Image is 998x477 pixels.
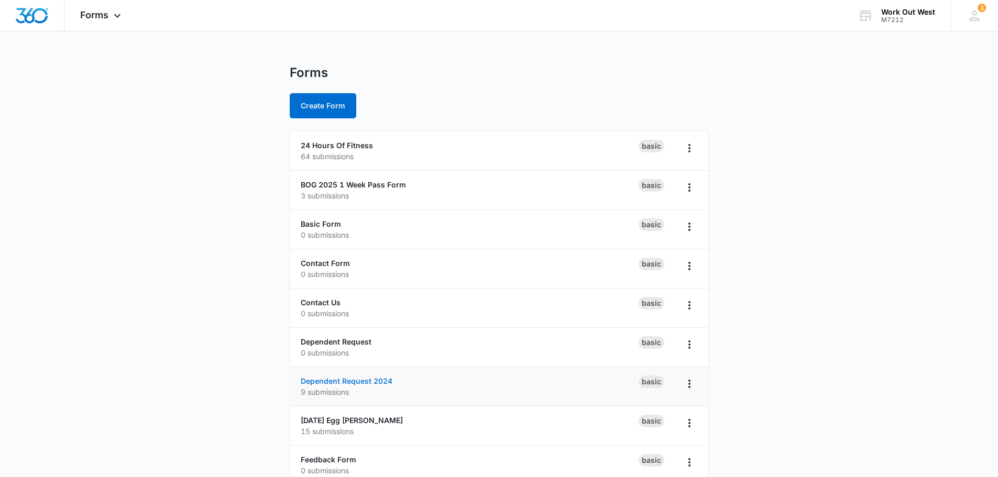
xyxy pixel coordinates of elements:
[681,454,698,471] button: Overflow Menu
[639,336,664,349] div: Basic
[301,269,639,280] p: 0 submissions
[301,376,392,385] a: Dependent Request 2024
[301,416,403,425] a: [DATE] Egg [PERSON_NAME]
[978,4,986,12] div: notifications count
[301,180,406,189] a: BOG 2025 1 Week Pass Form
[301,219,341,228] a: Basic Form
[681,297,698,314] button: Overflow Menu
[301,229,639,240] p: 0 submissions
[639,375,664,388] div: Basic
[681,336,698,353] button: Overflow Menu
[301,426,639,437] p: 15 submissions
[301,298,341,307] a: Contact Us
[301,151,639,162] p: 64 submissions
[301,190,639,201] p: 3 submissions
[681,375,698,392] button: Overflow Menu
[301,386,639,397] p: 9 submissions
[301,465,639,476] p: 0 submissions
[639,258,664,270] div: Basic
[681,258,698,274] button: Overflow Menu
[639,454,664,467] div: Basic
[639,297,664,309] div: Basic
[681,179,698,196] button: Overflow Menu
[681,140,698,157] button: Overflow Menu
[639,140,664,152] div: Basic
[639,415,664,427] div: Basic
[639,179,664,192] div: Basic
[301,337,371,346] a: Dependent Request
[290,93,356,118] button: Create Form
[681,218,698,235] button: Overflow Menu
[301,455,356,464] a: Feedback Form
[881,16,935,24] div: account id
[301,141,373,150] a: 24 Hours Of Fitness
[301,347,639,358] p: 0 submissions
[881,8,935,16] div: account name
[681,415,698,431] button: Overflow Menu
[290,65,328,81] h1: Forms
[301,308,639,319] p: 0 submissions
[80,9,108,20] span: Forms
[978,4,986,12] span: 3
[639,218,664,231] div: Basic
[301,259,350,268] a: Contact Form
